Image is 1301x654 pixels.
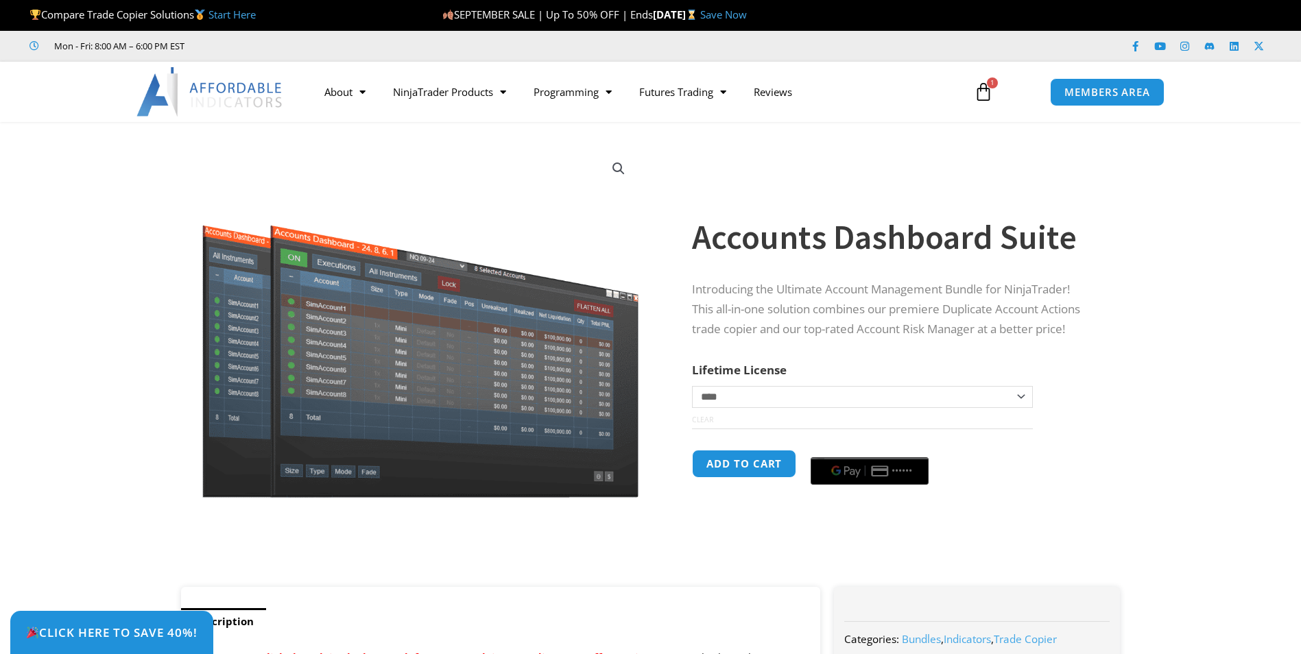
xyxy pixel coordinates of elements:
a: Programming [520,76,625,108]
h1: Accounts Dashboard Suite [692,213,1093,261]
button: Buy with GPay [811,457,929,485]
a: Futures Trading [625,76,740,108]
a: NinjaTrader Products [379,76,520,108]
span: Mon - Fri: 8:00 AM – 6:00 PM EST [51,38,184,54]
img: Screenshot 2024-08-26 155710eeeee [200,146,641,498]
a: About [311,76,379,108]
img: 🎉 [27,627,38,638]
p: Introducing the Ultimate Account Management Bundle for NinjaTrader! This all-in-one solution comb... [692,280,1093,339]
span: 1 [987,77,998,88]
button: Add to cart [692,450,796,478]
span: Click Here to save 40%! [26,627,198,638]
a: 1 [953,72,1014,112]
a: Reviews [740,76,806,108]
img: 🍂 [443,10,453,20]
span: Compare Trade Copier Solutions [29,8,256,21]
a: Start Here [208,8,256,21]
img: ⌛ [687,10,697,20]
span: SEPTEMBER SALE | Up To 50% OFF | Ends [442,8,653,21]
strong: [DATE] [653,8,700,21]
img: LogoAI | Affordable Indicators – NinjaTrader [136,67,284,117]
a: Clear options [692,415,713,424]
nav: Menu [311,76,958,108]
text: •••••• [892,466,913,476]
a: View full-screen image gallery [606,156,631,181]
iframe: Secure payment input frame [808,448,931,449]
a: 🎉Click Here to save 40%! [10,611,213,654]
span: MEMBERS AREA [1064,87,1150,97]
label: Lifetime License [692,362,787,378]
iframe: Customer reviews powered by Trustpilot [204,39,409,53]
a: MEMBERS AREA [1050,78,1165,106]
img: 🥇 [195,10,205,20]
a: Save Now [700,8,747,21]
img: 🏆 [30,10,40,20]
